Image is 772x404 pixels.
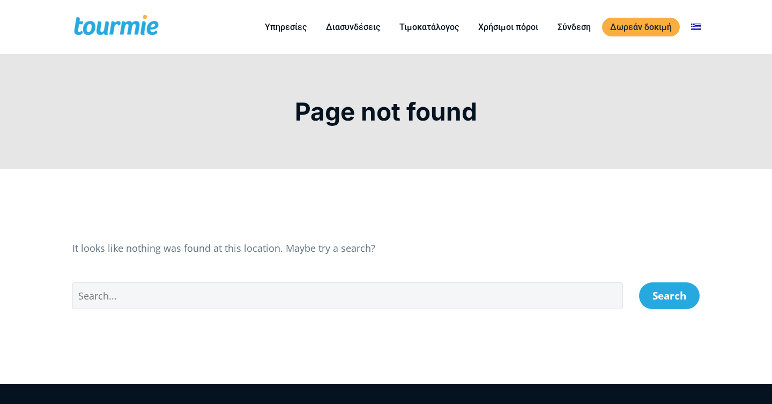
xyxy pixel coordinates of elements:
[602,18,680,36] a: Δωρεάν δοκιμή
[318,20,388,34] a: Διασυνδέσεις
[550,20,599,34] a: Σύνδεση
[257,20,315,34] a: Υπηρεσίες
[72,241,700,256] p: It looks like nothing was found at this location. Maybe try a search?
[470,20,546,34] a: Χρήσιμοι πόροι
[639,282,700,309] button: Search
[391,20,467,34] a: Τιμοκατάλογος
[72,97,700,126] h1: Page not found
[72,282,623,309] input: Search...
